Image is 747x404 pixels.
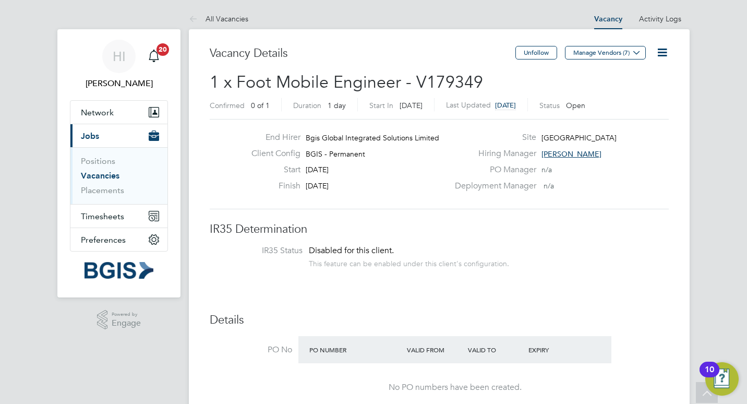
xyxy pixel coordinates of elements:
h3: Vacancy Details [210,46,515,61]
label: Last Updated [446,100,491,110]
div: Valid From [404,340,465,359]
label: Site [449,132,536,143]
a: 20 [143,40,164,73]
a: Activity Logs [639,14,681,23]
label: Finish [243,181,300,192]
a: HI[PERSON_NAME] [70,40,168,90]
span: Bgis Global Integrated Solutions Limited [306,133,439,142]
span: Preferences [81,235,126,245]
span: n/a [541,165,552,174]
button: Jobs [70,124,167,147]
a: Positions [81,156,115,166]
a: Placements [81,185,124,195]
label: Client Config [243,148,300,159]
div: No PO numbers have been created. [309,382,601,393]
span: 20 [156,43,169,56]
span: Engage [112,319,141,328]
button: Preferences [70,228,167,251]
img: bgis-logo-retina.png [85,262,153,279]
span: Hamza Idris [70,77,168,90]
span: [GEOGRAPHIC_DATA] [541,133,617,142]
span: Jobs [81,131,99,141]
span: 1 day [328,101,346,110]
label: PO No [210,344,292,355]
button: Manage Vendors (7) [565,46,646,60]
span: Network [81,108,114,117]
span: HI [113,50,126,63]
label: Hiring Manager [449,148,536,159]
span: Open [566,101,585,110]
span: [DATE] [400,101,423,110]
div: PO Number [307,340,404,359]
h3: IR35 Determination [210,222,669,237]
a: Vacancy [594,15,622,23]
span: [DATE] [306,181,329,191]
button: Open Resource Center, 10 new notifications [705,362,739,396]
label: Confirmed [210,101,245,110]
button: Network [70,101,167,124]
nav: Main navigation [57,29,180,298]
label: Status [539,101,560,110]
label: IR35 Status [220,245,303,256]
label: Start In [369,101,393,110]
span: [PERSON_NAME] [541,149,601,159]
span: [DATE] [495,101,516,110]
h3: Details [210,313,669,328]
span: [DATE] [306,165,329,174]
label: Start [243,164,300,175]
button: Timesheets [70,205,167,228]
label: PO Manager [449,164,536,175]
a: All Vacancies [189,14,248,23]
span: 1 x Foot Mobile Engineer - V179349 [210,72,483,92]
div: Valid To [465,340,526,359]
a: Vacancies [81,171,119,181]
label: End Hirer [243,132,300,143]
span: Timesheets [81,211,124,221]
span: 0 of 1 [251,101,270,110]
div: Expiry [526,340,587,359]
span: Powered by [112,310,141,319]
label: Duration [293,101,321,110]
span: BGIS - Permanent [306,149,365,159]
a: Go to home page [70,262,168,279]
div: 10 [705,370,714,383]
label: Deployment Manager [449,181,536,192]
div: This feature can be enabled under this client's configuration. [309,256,509,268]
span: Disabled for this client. [309,245,394,256]
span: n/a [544,181,554,191]
button: Unfollow [515,46,557,60]
div: Jobs [70,147,167,204]
a: Powered byEngage [97,310,141,330]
